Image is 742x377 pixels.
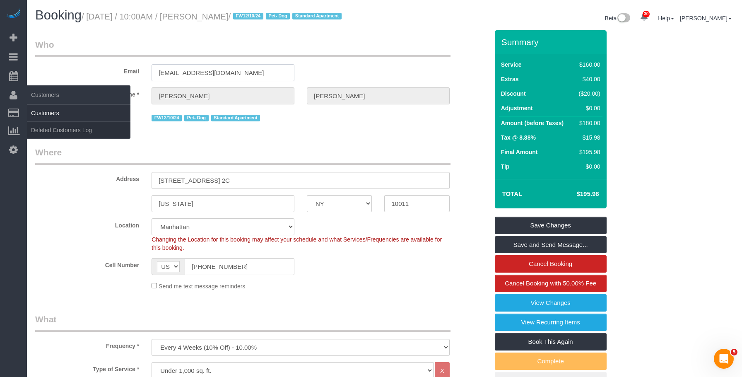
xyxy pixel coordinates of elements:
[576,89,600,98] div: ($20.00)
[495,275,607,292] a: Cancel Booking with 50.00% Fee
[576,162,600,171] div: $0.00
[501,89,526,98] label: Discount
[501,148,538,156] label: Final Amount
[35,39,450,57] legend: Who
[35,8,82,22] span: Booking
[35,313,450,332] legend: What
[495,217,607,234] a: Save Changes
[27,104,130,139] ul: Customers
[552,191,599,198] h4: $195.98
[5,8,22,20] img: Automaid Logo
[643,11,650,17] span: 30
[152,87,294,104] input: First Name
[384,195,449,212] input: Zip Code
[495,236,607,254] a: Save and Send Message...
[152,195,294,212] input: City
[495,255,607,273] a: Cancel Booking
[501,75,519,83] label: Extras
[495,294,607,312] a: View Changes
[505,280,596,287] span: Cancel Booking with 50.00% Fee
[307,87,450,104] input: Last Name
[501,162,510,171] label: Tip
[29,362,145,373] label: Type of Service *
[576,60,600,69] div: $160.00
[29,339,145,350] label: Frequency *
[29,64,145,75] label: Email
[233,13,263,19] span: FW12/10/24
[658,15,674,22] a: Help
[617,13,630,24] img: New interface
[152,236,442,251] span: Changing the Location for this booking may affect your schedule and what Services/Frequencies are...
[27,122,130,138] a: Deleted Customers Log
[495,314,607,331] a: View Recurring Items
[731,349,737,355] span: 5
[266,13,290,19] span: Pet- Dog
[27,85,130,104] span: Customers
[185,258,294,275] input: Cell Number
[576,75,600,83] div: $40.00
[82,12,344,21] small: / [DATE] / 10:00AM / [PERSON_NAME]
[29,258,145,269] label: Cell Number
[184,115,208,121] span: Pet- Dog
[680,15,732,22] a: [PERSON_NAME]
[29,172,145,183] label: Address
[501,133,536,142] label: Tax @ 8.88%
[501,60,522,69] label: Service
[211,115,260,121] span: Standard Apartment
[714,349,734,369] iframe: Intercom live chat
[576,133,600,142] div: $15.98
[228,12,344,21] span: /
[152,115,182,121] span: FW12/10/24
[501,104,533,112] label: Adjustment
[159,283,245,290] span: Send me text message reminders
[27,105,130,121] a: Customers
[501,37,602,47] h3: Summary
[605,15,631,22] a: Beta
[636,8,652,27] a: 30
[502,190,523,197] strong: Total
[501,119,564,127] label: Amount (before Taxes)
[576,104,600,112] div: $0.00
[495,333,607,350] a: Book This Again
[152,64,294,81] input: Email
[576,148,600,156] div: $195.98
[35,146,450,165] legend: Where
[292,13,342,19] span: Standard Apartment
[576,119,600,127] div: $180.00
[29,218,145,230] label: Location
